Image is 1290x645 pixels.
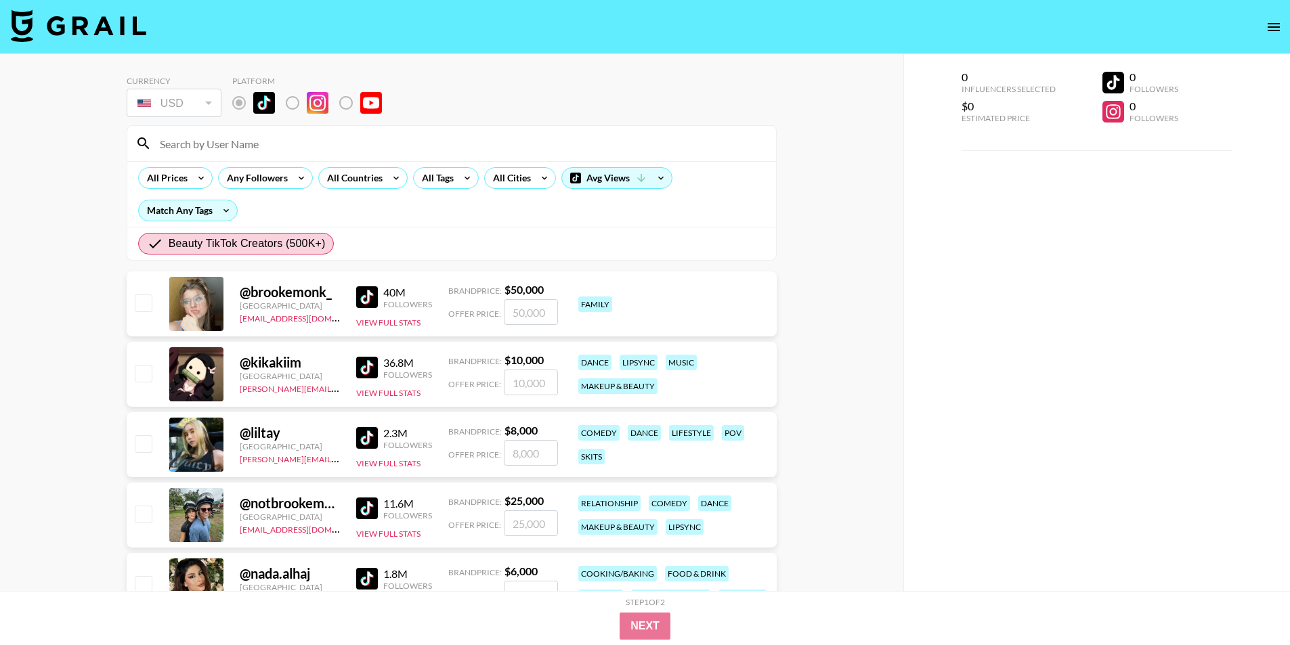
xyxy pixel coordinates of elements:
div: 0 [962,70,1056,84]
input: 50,000 [504,299,558,325]
span: Brand Price: [448,356,502,366]
button: View Full Stats [356,529,421,539]
button: Next [620,613,670,640]
div: 36.8M [383,356,432,370]
div: List locked to TikTok. [232,89,393,117]
div: dance [578,355,611,370]
div: Followers [383,370,432,380]
span: Offer Price: [448,590,501,600]
img: TikTok [356,357,378,378]
div: Estimated Price [962,113,1056,123]
strong: $ 8,000 [504,424,538,437]
div: @ liltay [240,424,340,441]
div: cooking/baking [578,566,657,581]
div: @ nada.alhaj [240,565,340,582]
div: [GEOGRAPHIC_DATA] [240,441,340,451]
img: Grail Talent [11,9,146,42]
button: open drawer [1260,14,1287,41]
strong: $ 10,000 [504,353,544,366]
span: Offer Price: [448,379,501,389]
a: [EMAIL_ADDRESS][DOMAIN_NAME] [240,522,376,535]
div: @ notbrookemonk [240,495,340,512]
div: USD [129,91,219,115]
div: makeup & beauty [631,590,710,605]
div: @ kikakiim [240,354,340,371]
div: 0 [1130,70,1178,84]
div: dance [698,495,731,511]
input: Search by User Name [152,133,768,154]
input: 25,000 [504,510,558,536]
span: Offer Price: [448,520,501,530]
div: Followers [1130,84,1178,94]
img: TikTok [356,568,378,590]
div: Any Followers [219,168,291,188]
div: Step 1 of 2 [626,597,665,607]
span: Beauty TikTok Creators (500K+) [169,236,326,252]
img: TikTok [253,92,275,114]
div: Avg Views [562,168,672,188]
a: [EMAIL_ADDRESS][DOMAIN_NAME] [240,311,376,324]
div: 2.3M [383,426,432,440]
img: TikTok [356,427,378,449]
div: lipsync [666,519,704,535]
div: Currency is locked to USD [127,86,221,120]
div: Influencers Selected [962,84,1056,94]
div: dance [628,425,661,441]
div: Followers [1130,113,1178,123]
div: 1.8M [383,567,432,581]
div: All Prices [139,168,190,188]
span: Offer Price: [448,449,501,460]
div: Followers [383,510,432,520]
div: skits [578,449,605,464]
div: lifestyle [578,590,623,605]
div: pov [722,425,744,441]
input: 8,000 [504,440,558,466]
div: family [578,296,612,312]
img: TikTok [356,286,378,308]
div: comedy [578,425,620,441]
div: makeup & beauty [578,378,658,394]
div: relationship [578,495,641,511]
button: View Full Stats [356,388,421,398]
div: All Tags [414,168,456,188]
div: 11.6M [383,497,432,510]
div: [GEOGRAPHIC_DATA] [240,371,340,381]
div: 40M [383,286,432,299]
div: makeup & beauty [578,519,658,535]
input: 6,000 [504,581,558,606]
div: Followers [383,440,432,450]
div: comedy [649,495,690,511]
div: music [666,355,697,370]
strong: $ 6,000 [504,564,538,577]
iframe: Drift Widget Chat Controller [1222,577,1274,629]
img: TikTok [356,497,378,519]
div: [GEOGRAPHIC_DATA] [240,512,340,522]
strong: $ 50,000 [504,283,544,296]
div: Match Any Tags [139,200,237,221]
div: 0 [1130,99,1178,113]
span: Brand Price: [448,286,502,296]
div: Followers [383,299,432,309]
input: 10,000 [504,370,558,395]
span: Brand Price: [448,497,502,507]
a: [PERSON_NAME][EMAIL_ADDRESS][DOMAIN_NAME] [240,381,440,394]
img: Instagram [307,92,328,114]
div: Currency [127,76,221,86]
strong: $ 25,000 [504,494,544,507]
div: @ brookemonk_ [240,284,340,301]
div: lifestyle [669,425,714,441]
div: Platform [232,76,393,86]
div: Followers [383,581,432,591]
button: View Full Stats [356,317,421,328]
div: lipsync [620,355,658,370]
div: $0 [962,99,1056,113]
div: food & drink [665,566,729,581]
div: All Countries [319,168,385,188]
div: All Cities [485,168,534,188]
span: Offer Price: [448,309,501,319]
div: [GEOGRAPHIC_DATA] [240,582,340,592]
span: Brand Price: [448,426,502,437]
span: Brand Price: [448,567,502,577]
button: View Full Stats [356,458,421,468]
div: aesthetic [718,590,767,605]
